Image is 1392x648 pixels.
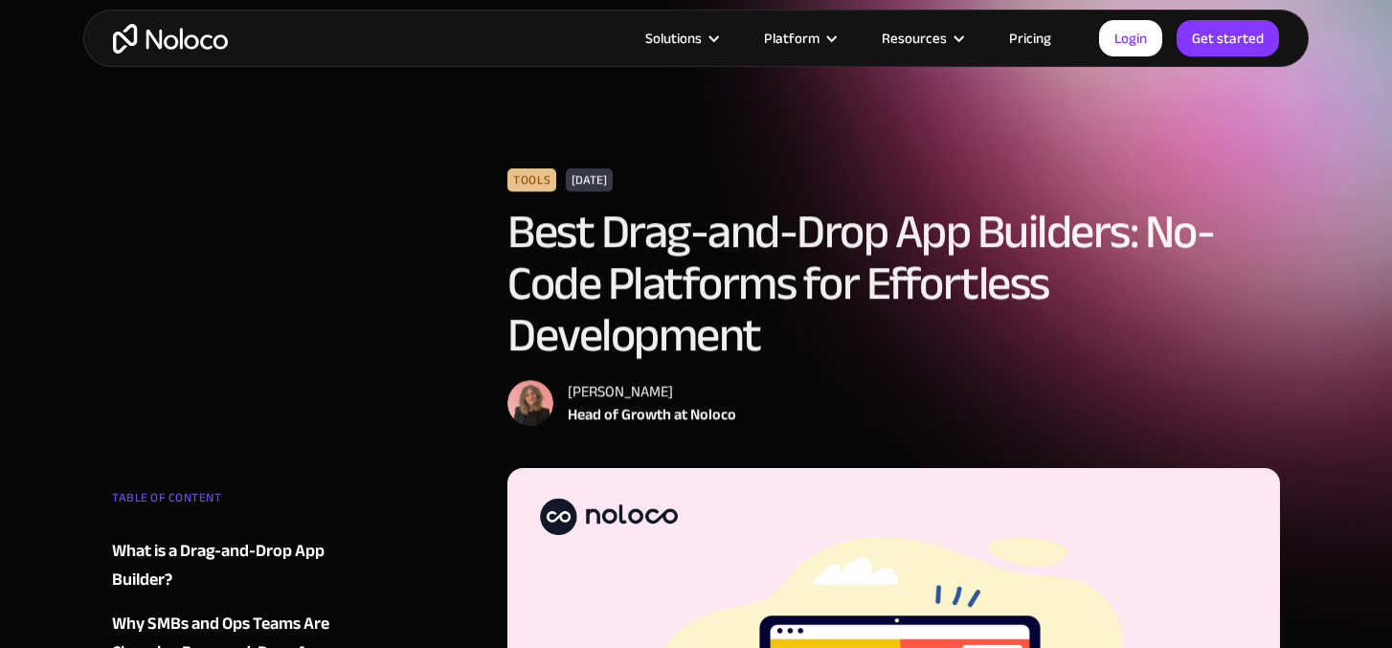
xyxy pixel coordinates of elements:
[568,380,736,403] div: [PERSON_NAME]
[740,26,858,51] div: Platform
[567,168,614,191] div: [DATE]
[112,537,344,594] a: What is a Drag-and-Drop App Builder?
[568,403,736,426] div: Head of Growth at Noloco
[645,26,702,51] div: Solutions
[507,168,556,191] div: Tools
[112,483,344,522] div: TABLE OF CONTENT
[1099,20,1162,56] a: Login
[764,26,819,51] div: Platform
[1177,20,1279,56] a: Get started
[882,26,947,51] div: Resources
[113,24,228,54] a: home
[621,26,740,51] div: Solutions
[985,26,1075,51] a: Pricing
[507,206,1280,361] h1: Best Drag-and-Drop App Builders: No-Code Platforms for Effortless Development
[858,26,985,51] div: Resources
